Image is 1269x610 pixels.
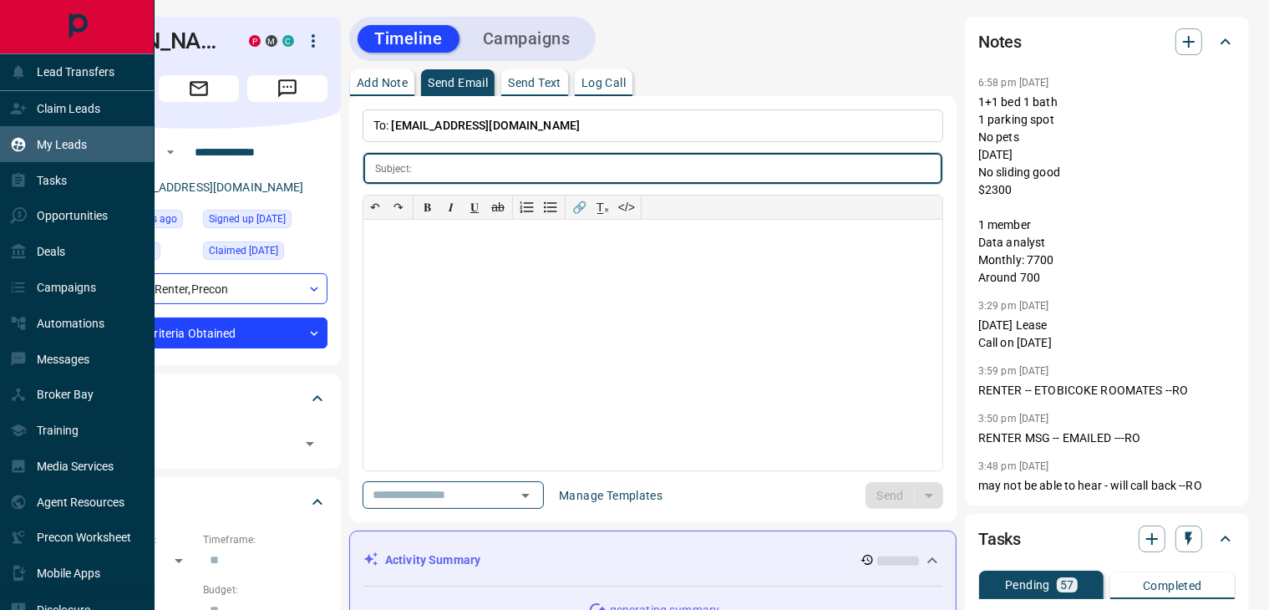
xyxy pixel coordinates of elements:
[247,75,327,102] span: Message
[978,526,1021,552] h2: Tasks
[392,119,581,132] span: [EMAIL_ADDRESS][DOMAIN_NAME]
[439,196,463,219] button: 𝑰
[385,552,480,569] p: Activity Summary
[568,196,591,219] button: 🔗
[203,532,327,547] p: Timeframe:
[978,365,1049,377] p: 3:59 pm [DATE]
[357,77,408,89] p: Add Note
[1005,579,1050,591] p: Pending
[70,318,327,348] div: Criteria Obtained
[282,35,294,47] div: condos.ca
[363,196,387,219] button: ↶
[978,317,1236,352] p: [DATE] Lease Call on [DATE]
[978,28,1022,55] h2: Notes
[209,242,278,259] span: Claimed [DATE]
[978,477,1236,495] p: may not be able to hear - will call back --RO
[203,241,327,265] div: Fri Jul 25 2025
[615,196,638,219] button: </>
[978,77,1049,89] p: 6:58 pm [DATE]
[978,430,1236,447] p: RENTER MSG -- EMAILED ---RO
[470,201,479,214] span: 𝐔
[115,180,304,194] a: [EMAIL_ADDRESS][DOMAIN_NAME]
[581,77,626,89] p: Log Call
[160,142,180,162] button: Open
[515,196,539,219] button: Numbered list
[363,109,943,142] p: To:
[358,25,459,53] button: Timeline
[539,196,562,219] button: Bullet list
[70,379,327,419] div: Tags
[1060,579,1074,591] p: 57
[508,77,561,89] p: Send Text
[978,94,1236,287] p: 1+1 bed 1 bath 1 parking spot No pets [DATE] No sliding good $2300 1 member Data analyst Monthly:...
[266,35,277,47] div: mrloft.ca
[249,35,261,47] div: property.ca
[978,460,1049,472] p: 3:48 pm [DATE]
[70,273,327,304] div: Renter , Precon
[978,22,1236,62] div: Notes
[466,25,587,53] button: Campaigns
[209,211,286,227] span: Signed up [DATE]
[486,196,510,219] button: ab
[1143,580,1202,592] p: Completed
[363,545,942,576] div: Activity Summary
[70,482,327,522] div: Criteria
[514,484,537,507] button: Open
[549,482,673,509] button: Manage Templates
[416,196,439,219] button: 𝐁
[203,210,327,233] div: Mon Aug 21 2023
[298,432,322,455] button: Open
[428,77,488,89] p: Send Email
[978,382,1236,399] p: RENTER -- ETOBICOKE ROOMATES --RO
[978,413,1049,424] p: 3:50 pm [DATE]
[203,582,327,597] p: Budget:
[159,75,239,102] span: Email
[978,519,1236,559] div: Tasks
[491,201,505,214] s: ab
[591,196,615,219] button: T̲ₓ
[865,482,943,509] div: split button
[463,196,486,219] button: 𝐔
[978,300,1049,312] p: 3:29 pm [DATE]
[375,161,412,176] p: Subject:
[387,196,410,219] button: ↷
